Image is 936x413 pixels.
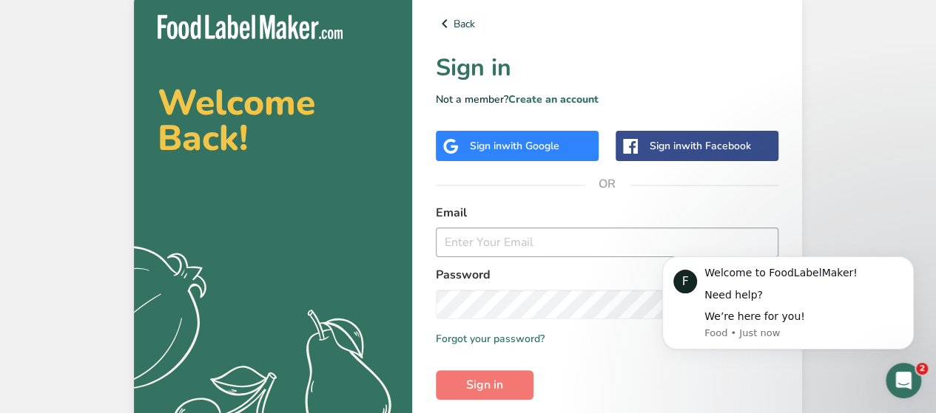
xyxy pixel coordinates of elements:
[436,228,778,257] input: Enter Your Email
[585,162,630,206] span: OR
[158,85,388,156] h2: Welcome Back!
[436,15,778,33] a: Back
[436,331,545,347] a: Forgot your password?
[436,92,778,107] p: Not a member?
[436,50,778,86] h1: Sign in
[470,138,559,154] div: Sign in
[436,204,778,222] label: Email
[640,235,936,373] iframe: Intercom notifications message
[466,376,503,394] span: Sign in
[436,266,778,284] label: Password
[436,370,533,400] button: Sign in
[916,363,928,375] span: 2
[502,139,559,153] span: with Google
[886,363,921,398] iframe: Intercom live chat
[650,138,751,154] div: Sign in
[681,139,751,153] span: with Facebook
[508,92,599,106] a: Create an account
[158,15,343,39] img: Food Label Maker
